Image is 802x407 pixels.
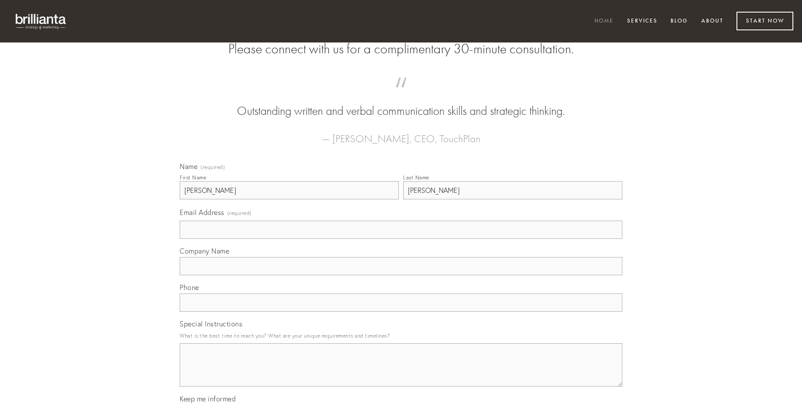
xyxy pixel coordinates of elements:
[180,330,622,342] p: What is the best time to reach you? What are your unique requirements and timelines?
[736,12,793,30] a: Start Now
[180,162,197,171] span: Name
[665,14,694,29] a: Blog
[180,41,622,57] h2: Please connect with us for a complimentary 30-minute consultation.
[194,120,608,147] figcaption: — [PERSON_NAME], CEO, TouchPlan
[200,165,225,170] span: (required)
[194,86,608,120] blockquote: Outstanding written and verbal communication skills and strategic thinking.
[180,319,242,328] span: Special Instructions
[9,9,74,34] img: brillianta - research, strategy, marketing
[180,394,236,403] span: Keep me informed
[227,207,252,219] span: (required)
[180,174,206,181] div: First Name
[180,208,224,217] span: Email Address
[180,247,229,255] span: Company Name
[403,174,429,181] div: Last Name
[180,283,199,292] span: Phone
[589,14,619,29] a: Home
[194,86,608,103] span: “
[696,14,729,29] a: About
[621,14,663,29] a: Services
